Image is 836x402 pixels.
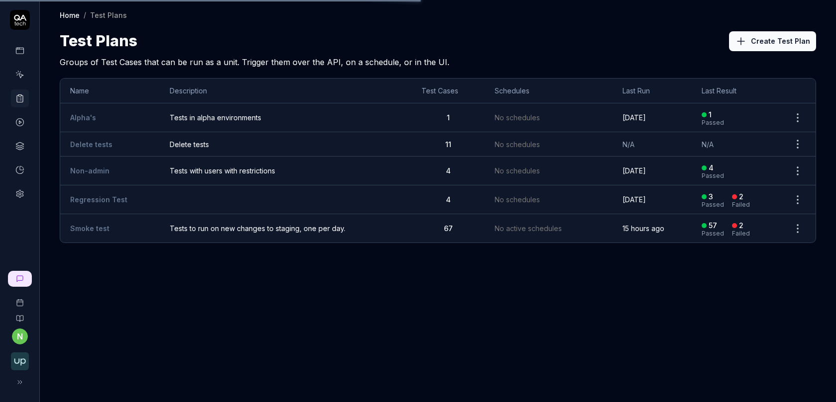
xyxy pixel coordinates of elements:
a: Non-admin [70,166,109,175]
a: Delete tests [70,140,112,149]
th: Last Result [692,79,780,103]
span: 4 [446,166,451,175]
span: No schedules [495,139,540,150]
a: Alpha's [70,113,96,122]
div: 2 [739,221,743,230]
div: Failed [732,202,750,208]
a: Smoke test [70,224,109,233]
span: 67 [444,224,453,233]
span: 11 [445,140,451,149]
th: Test Cases [412,79,485,103]
button: Upsales Logo [4,344,35,372]
div: / [84,10,86,20]
th: Last Run [613,79,692,103]
button: Create Test Plan [729,31,816,51]
span: Tests with users with restrictions [170,165,402,176]
time: [DATE] [623,195,646,204]
a: Documentation [4,307,35,322]
div: Passed [702,120,724,126]
div: 3 [709,192,713,201]
th: Name [60,79,160,103]
a: Book a call with us [4,291,35,307]
div: 57 [709,221,717,230]
span: N/A [623,140,634,149]
span: 4 [446,195,451,204]
a: Home [60,10,80,20]
th: Schedules [485,79,612,103]
span: Tests to run on new changes to staging, one per day. [170,223,402,234]
div: 4 [709,163,714,172]
span: No schedules [495,112,540,123]
div: 1 [709,110,712,119]
div: Passed [702,173,724,179]
div: 2 [739,192,743,201]
time: 15 hours ago [623,224,664,233]
a: Regression Test [70,195,127,204]
h2: Groups of Test Cases that can be run as a unit. Trigger them over the API, on a schedule, or in t... [60,52,816,68]
span: 1 [447,113,450,122]
div: Test Plans [90,10,127,20]
span: Tests in alpha environments [170,112,402,123]
h1: Test Plans [60,30,137,52]
button: n [12,328,28,344]
a: New conversation [8,271,32,287]
span: N/A [702,140,714,149]
span: No active schedules [495,223,562,234]
img: Upsales Logo [11,352,29,370]
time: [DATE] [623,166,646,175]
span: Delete tests [170,139,402,150]
div: Passed [702,231,724,237]
th: Description [160,79,412,103]
span: No schedules [495,165,540,176]
time: [DATE] [623,113,646,122]
span: No schedules [495,194,540,205]
div: Passed [702,202,724,208]
div: Failed [732,231,750,237]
